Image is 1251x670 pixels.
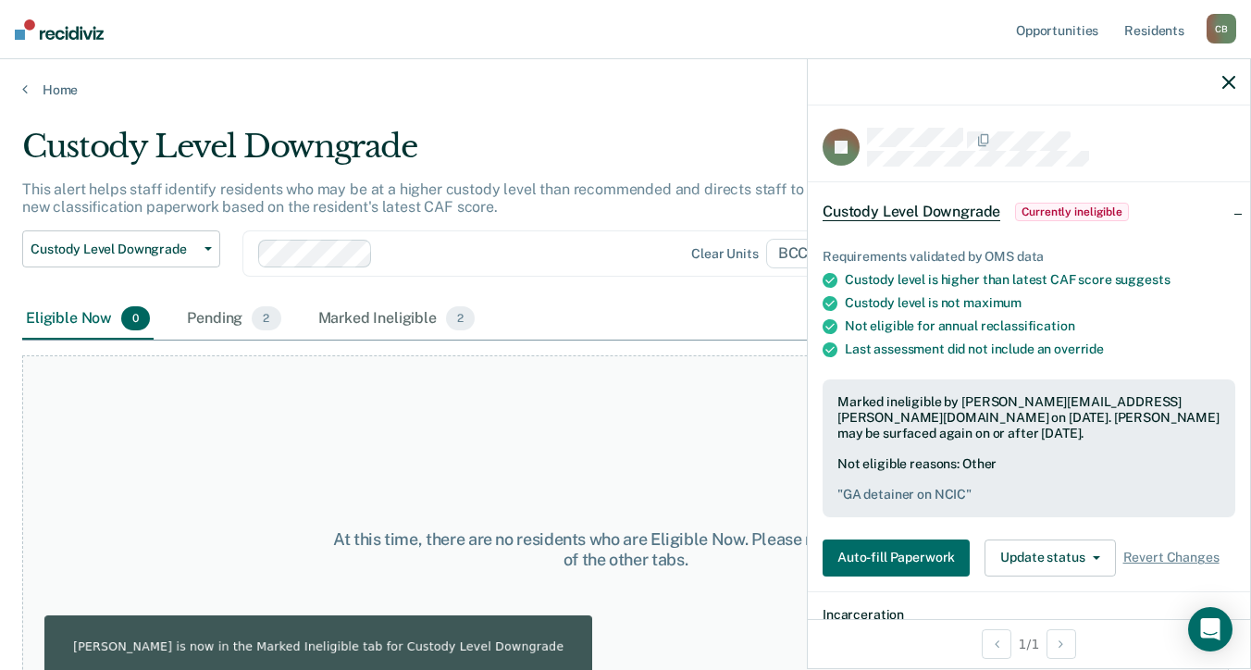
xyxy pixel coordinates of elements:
[31,242,197,257] span: Custody Level Downgrade
[446,306,475,330] span: 2
[845,318,1235,334] div: Not eligible for annual
[823,540,977,577] a: Navigate to form link
[808,182,1250,242] div: Custody Level DowngradeCurrently ineligible
[985,540,1115,577] button: Update status
[808,619,1250,668] div: 1 / 1
[121,306,150,330] span: 0
[845,341,1235,357] div: Last assessment did not include an
[1115,272,1170,287] span: suggests
[22,180,935,216] p: This alert helps staff identify residents who may be at a higher custody level than recommended a...
[766,239,845,268] span: BCCX
[823,203,1000,221] span: Custody Level Downgrade
[325,529,927,569] div: At this time, there are no residents who are Eligible Now. Please navigate to one of the other tabs.
[837,487,1220,502] pre: " GA detainer on NCIC "
[1207,14,1236,43] div: C B
[1015,203,1129,221] span: Currently ineligible
[183,299,284,340] div: Pending
[1188,607,1232,651] div: Open Intercom Messenger
[981,318,1075,333] span: reclassification
[845,295,1235,311] div: Custody level is not
[845,272,1235,288] div: Custody level is higher than latest CAF score
[1054,341,1104,356] span: override
[982,629,1011,659] button: Previous Opportunity
[823,607,1235,623] dt: Incarceration
[22,299,154,340] div: Eligible Now
[1123,550,1220,565] span: Revert Changes
[252,306,280,330] span: 2
[1047,629,1076,659] button: Next Opportunity
[837,456,1220,502] div: Not eligible reasons: Other
[823,249,1235,265] div: Requirements validated by OMS data
[15,19,104,40] img: Recidiviz
[22,128,960,180] div: Custody Level Downgrade
[691,246,759,262] div: Clear units
[22,81,1229,98] a: Home
[963,295,1022,310] span: maximum
[315,299,479,340] div: Marked Ineligible
[837,394,1220,440] div: Marked ineligible by [PERSON_NAME][EMAIL_ADDRESS][PERSON_NAME][DOMAIN_NAME] on [DATE]. [PERSON_NA...
[823,540,970,577] button: Auto-fill Paperwork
